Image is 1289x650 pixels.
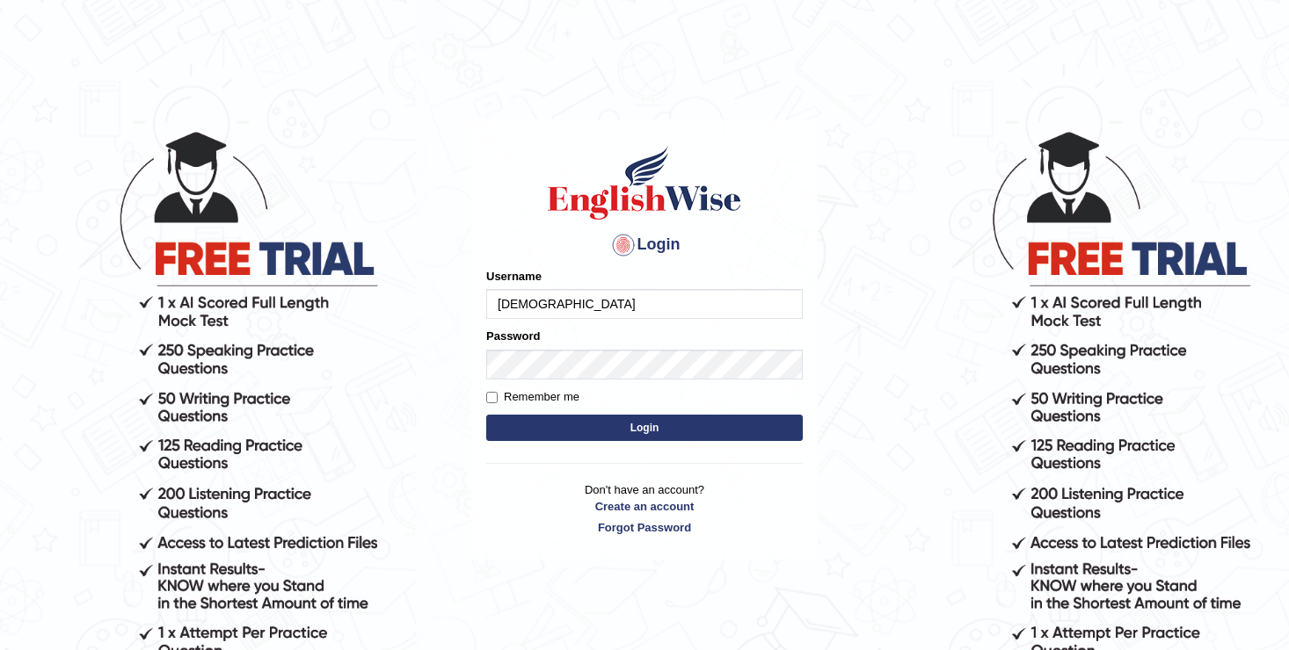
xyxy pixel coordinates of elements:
button: Login [486,415,803,441]
p: Don't have an account? [486,481,803,536]
h4: Login [486,231,803,259]
a: Create an account [486,498,803,515]
img: Logo of English Wise sign in for intelligent practice with AI [544,143,745,222]
a: Forgot Password [486,519,803,536]
input: Remember me [486,392,498,403]
label: Password [486,328,540,344]
label: Remember me [486,388,579,406]
label: Username [486,268,542,285]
